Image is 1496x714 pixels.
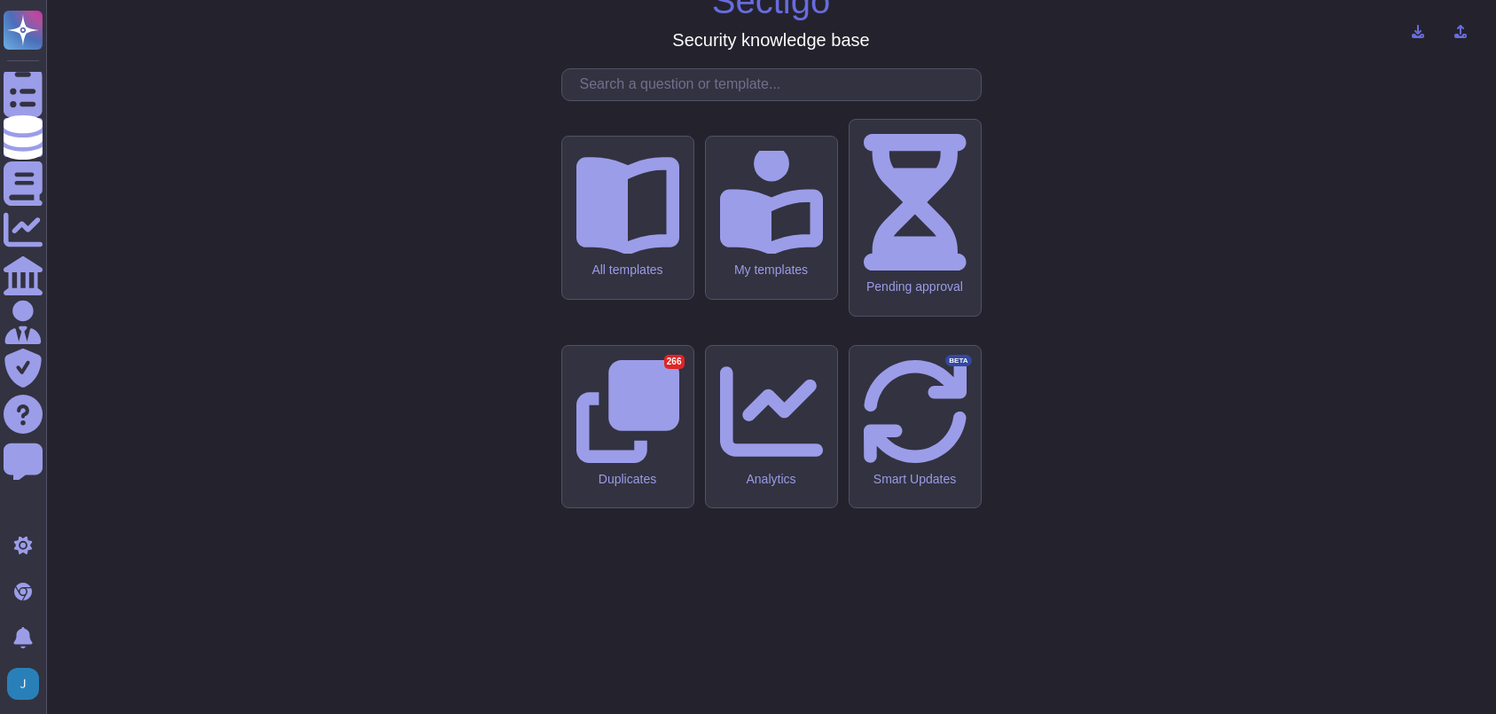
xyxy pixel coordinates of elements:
img: user [7,668,39,700]
div: All templates [576,263,679,278]
input: Search a question or template... [571,69,981,100]
div: My templates [720,263,823,278]
div: Analytics [720,472,823,487]
div: BETA [945,355,971,367]
div: 266 [664,355,685,369]
div: Duplicates [576,472,679,487]
h3: Security knowledge base [672,29,869,51]
div: Pending approval [864,279,967,294]
div: Smart Updates [864,472,967,487]
button: user [4,664,51,703]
